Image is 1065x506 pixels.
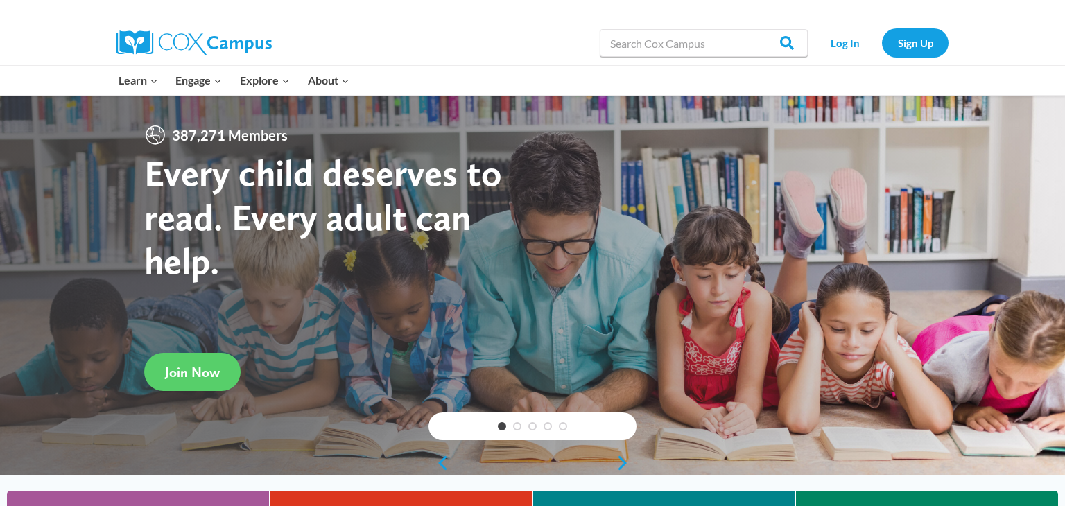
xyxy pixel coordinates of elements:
[544,422,552,430] a: 4
[144,353,241,391] a: Join Now
[116,30,272,55] img: Cox Campus
[600,29,808,57] input: Search Cox Campus
[175,71,222,89] span: Engage
[528,422,537,430] a: 3
[882,28,949,57] a: Sign Up
[616,455,637,471] a: next
[110,66,358,95] nav: Primary Navigation
[559,422,567,430] a: 5
[144,150,502,283] strong: Every child deserves to read. Every adult can help.
[240,71,290,89] span: Explore
[165,364,220,381] span: Join Now
[498,422,506,430] a: 1
[308,71,349,89] span: About
[513,422,521,430] a: 2
[815,28,875,57] a: Log In
[119,71,158,89] span: Learn
[428,449,637,477] div: content slider buttons
[428,455,449,471] a: previous
[166,124,293,146] span: 387,271 Members
[815,28,949,57] nav: Secondary Navigation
